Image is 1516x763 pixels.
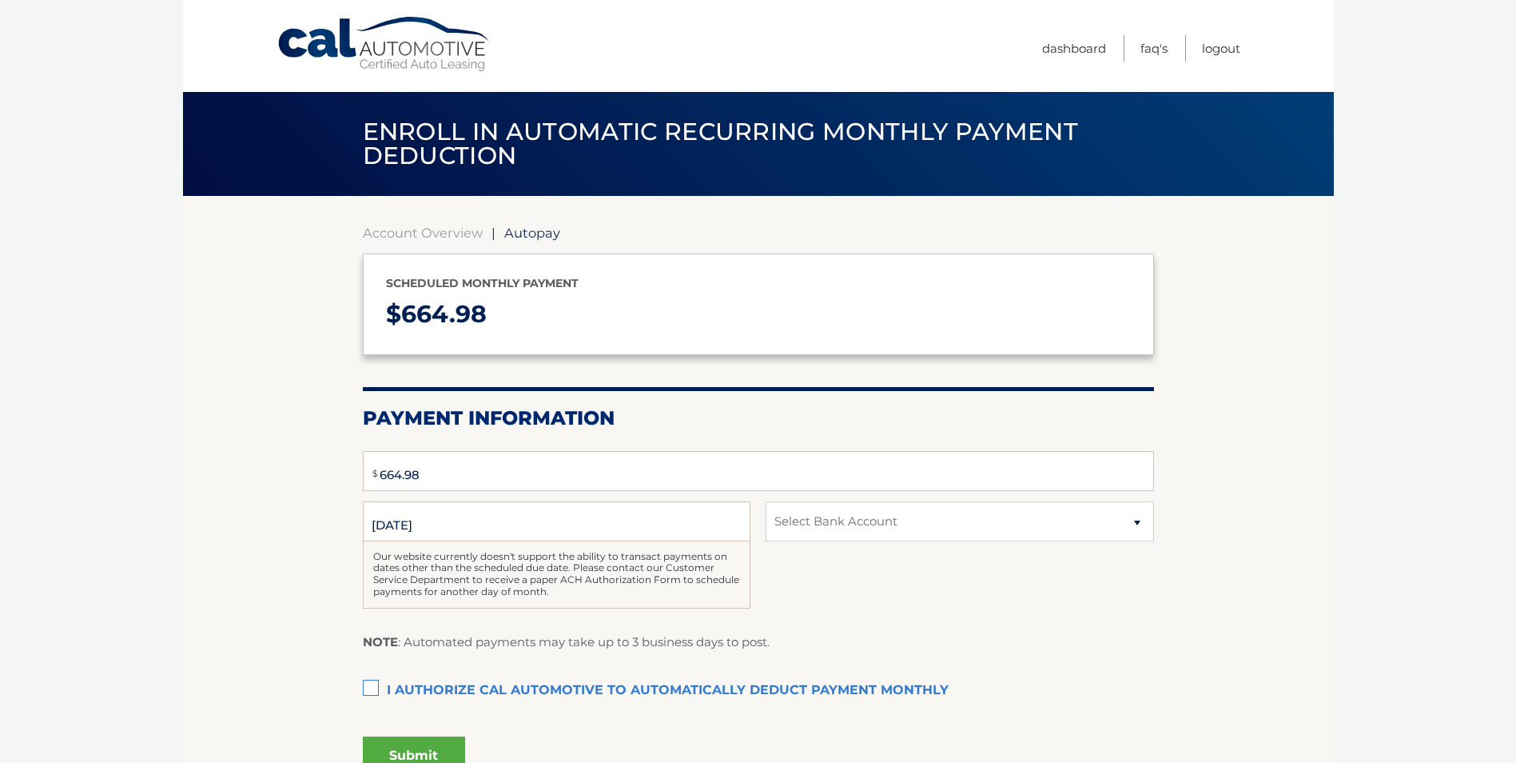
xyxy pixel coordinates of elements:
[368,456,383,492] span: $
[363,406,1154,430] h2: Payment Information
[363,117,1078,170] span: Enroll in automatic recurring monthly payment deduction
[363,451,1154,491] input: Payment Amount
[363,632,770,653] p: : Automated payments may take up to 3 business days to post.
[363,225,483,241] a: Account Overview
[386,294,1131,336] p: $
[277,16,492,73] a: Cal Automotive
[1042,35,1106,62] a: Dashboard
[363,501,750,541] input: Payment Date
[491,225,495,241] span: |
[1202,35,1240,62] a: Logout
[363,675,1154,707] label: I authorize cal automotive to automatically deduct payment monthly
[504,225,560,241] span: Autopay
[363,541,750,609] div: Our website currently doesn't support the ability to transact payments on dates other than the sc...
[401,299,487,329] span: 664.98
[363,634,398,649] strong: NOTE
[1140,35,1168,62] a: FAQ's
[386,274,1131,294] p: Scheduled monthly payment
